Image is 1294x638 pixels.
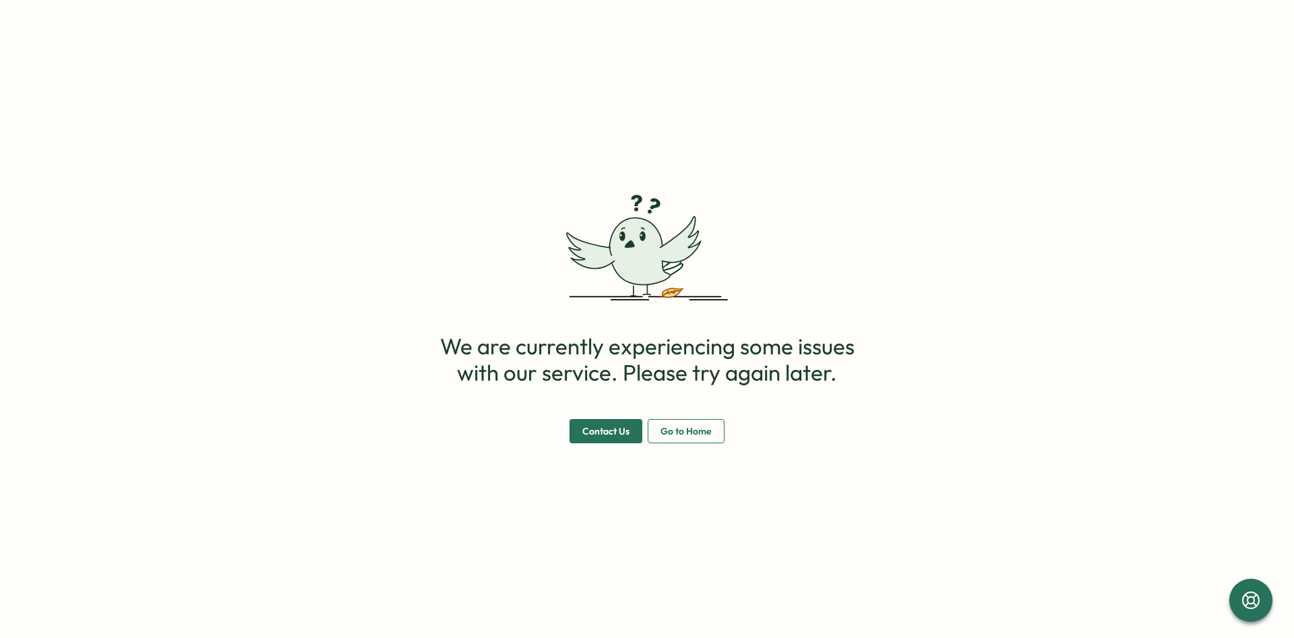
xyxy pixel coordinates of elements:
[660,420,712,443] span: Go to Home
[569,419,642,443] button: Contact Us
[648,419,725,443] button: Go to Home
[582,420,629,443] span: Contact Us
[421,333,873,387] p: We are currently experiencing some issues with our service. Please try again later.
